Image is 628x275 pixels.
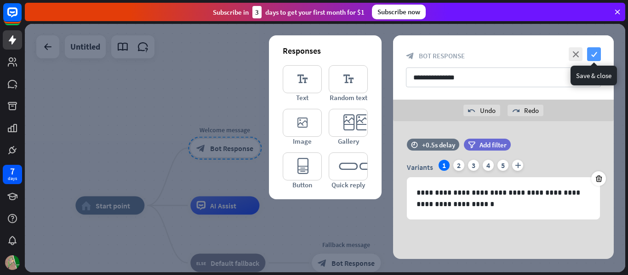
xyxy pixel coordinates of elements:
div: 3 [252,6,262,18]
span: Bot Response [419,51,465,60]
div: 5 [497,160,508,171]
div: +0.5s delay [422,140,455,149]
i: plus [512,160,523,171]
div: Undo [463,105,500,116]
span: Add filter [480,140,507,149]
div: Subscribe now [372,5,426,19]
i: check [587,47,601,61]
div: 3 [468,160,479,171]
i: redo [512,107,520,114]
i: block_bot_response [406,52,414,60]
a: 7 days [3,165,22,184]
div: 7 [10,167,15,175]
i: close [569,47,582,61]
div: Redo [508,105,543,116]
i: time [411,141,418,148]
button: Open LiveChat chat widget [7,4,35,31]
div: days [8,175,17,182]
div: 2 [453,160,464,171]
i: undo [468,107,475,114]
div: 4 [483,160,494,171]
span: Variants [407,163,433,172]
div: 1 [439,160,450,171]
div: Subscribe in days to get your first month for $1 [213,6,365,18]
i: filter [468,141,475,148]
